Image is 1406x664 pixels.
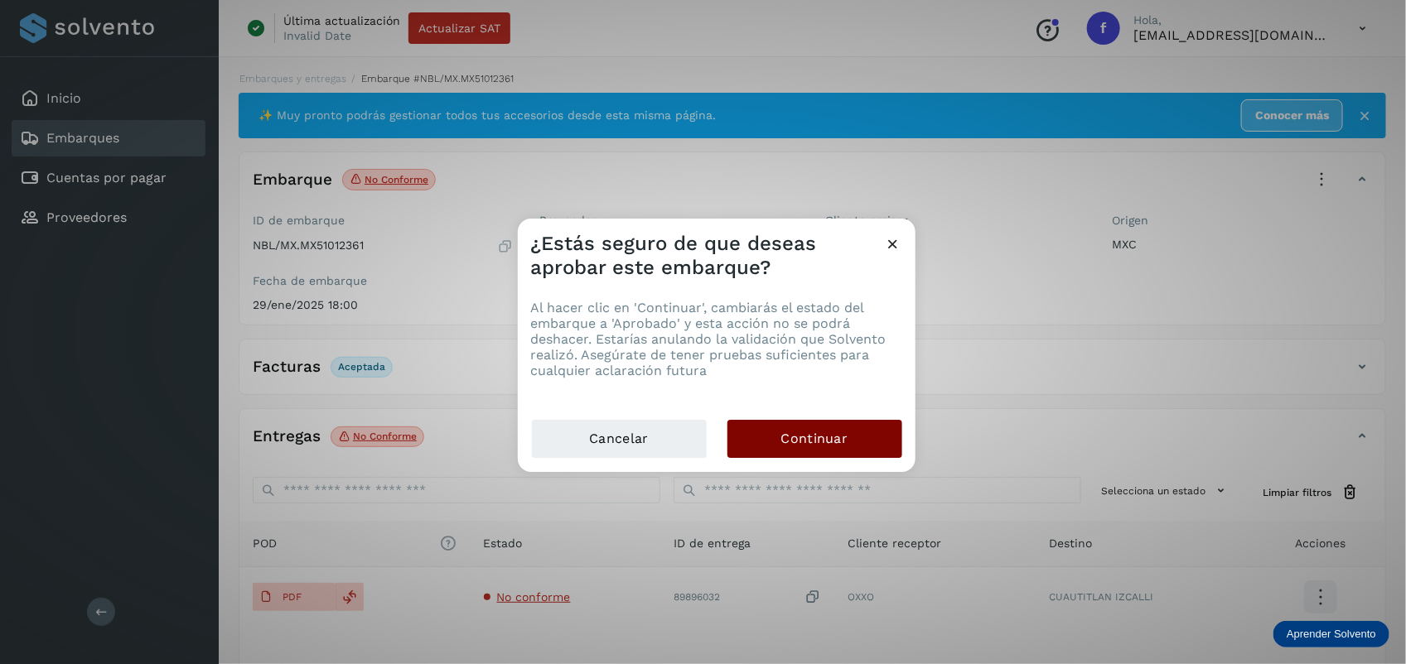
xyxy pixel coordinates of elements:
[531,232,885,280] h3: ¿Estás seguro de que deseas aprobar este embarque?
[531,300,887,379] span: Al hacer clic en 'Continuar', cambiarás el estado del embarque a 'Aprobado' y esta acción no se p...
[1273,621,1389,647] div: Aprender Solvento
[589,430,648,448] span: Cancelar
[781,430,848,448] span: Continuar
[727,420,902,458] button: Continuar
[1287,628,1376,641] p: Aprender Solvento
[531,419,708,459] button: Cancelar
